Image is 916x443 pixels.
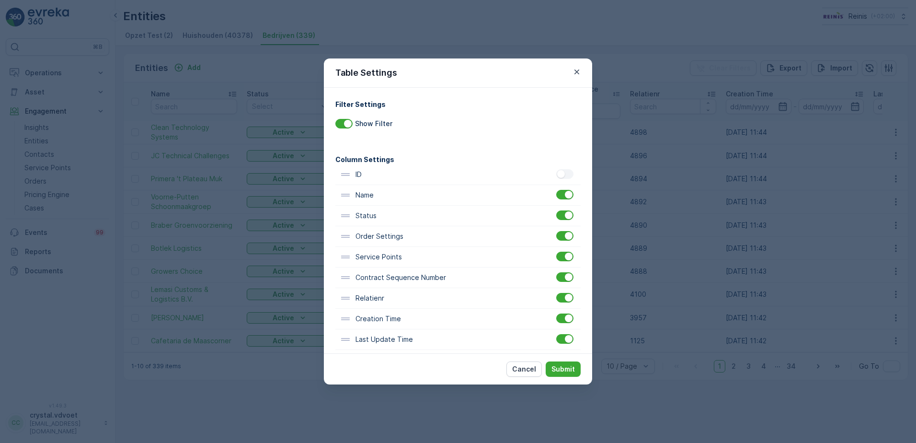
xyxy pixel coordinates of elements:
div: Creation Time [335,309,581,329]
p: Status [355,211,377,221]
h4: Column Settings [335,154,581,164]
p: Last Update Time [355,335,413,344]
div: Relatienr [335,288,581,309]
p: Relatienr [355,293,384,303]
p: Creation Time [355,314,401,324]
p: Submit [551,364,575,374]
p: Table Settings [335,66,397,80]
div: Contract Sequence Number [335,268,581,288]
div: Status [335,206,581,226]
div: Service Points [335,247,581,268]
button: Submit [546,361,581,377]
div: ID [335,164,581,185]
div: Order Settings [335,226,581,247]
p: Show Filter [355,119,392,128]
p: Contract Sequence Number [355,273,446,282]
div: Last Update Time [335,329,581,350]
p: Service Points [355,252,402,262]
div: Name [335,185,581,206]
button: Cancel [506,361,542,377]
h4: Filter Settings [335,99,581,109]
p: Cancel [512,364,536,374]
p: Name [355,190,374,200]
p: Order Settings [355,232,403,241]
p: ID [355,170,362,179]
